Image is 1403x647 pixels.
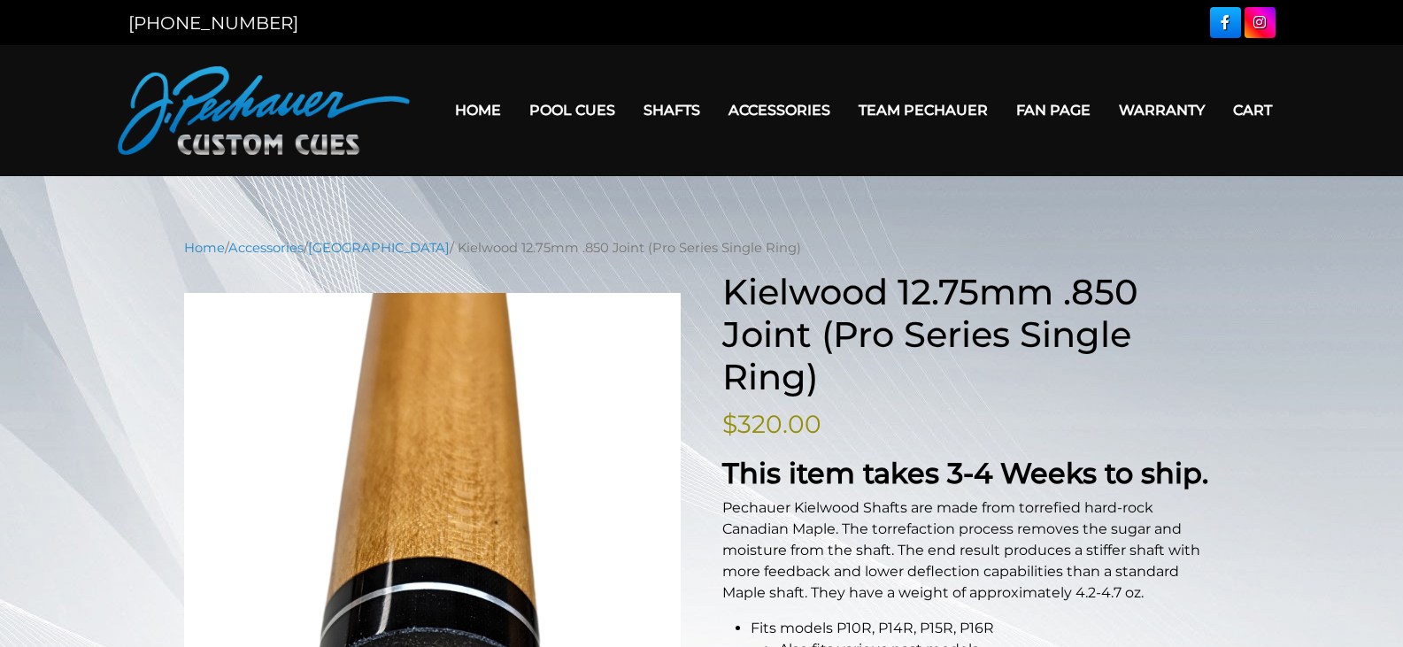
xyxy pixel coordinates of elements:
[1105,88,1219,133] a: Warranty
[714,88,844,133] a: Accessories
[128,12,298,34] a: [PHONE_NUMBER]
[1002,88,1105,133] a: Fan Page
[722,409,821,439] bdi: 320.00
[722,456,1208,490] strong: This item takes 3-4 Weeks to ship.
[184,238,1220,258] nav: Breadcrumb
[629,88,714,133] a: Shafts
[441,88,515,133] a: Home
[228,240,304,256] a: Accessories
[722,497,1220,604] p: Pechauer Kielwood Shafts are made from torrefied hard-rock Canadian Maple. The torrefaction proce...
[515,88,629,133] a: Pool Cues
[184,240,225,256] a: Home
[722,409,737,439] span: $
[844,88,1002,133] a: Team Pechauer
[308,240,450,256] a: [GEOGRAPHIC_DATA]
[722,271,1220,398] h1: Kielwood 12.75mm .850 Joint (Pro Series Single Ring)
[118,66,410,155] img: Pechauer Custom Cues
[1219,88,1286,133] a: Cart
